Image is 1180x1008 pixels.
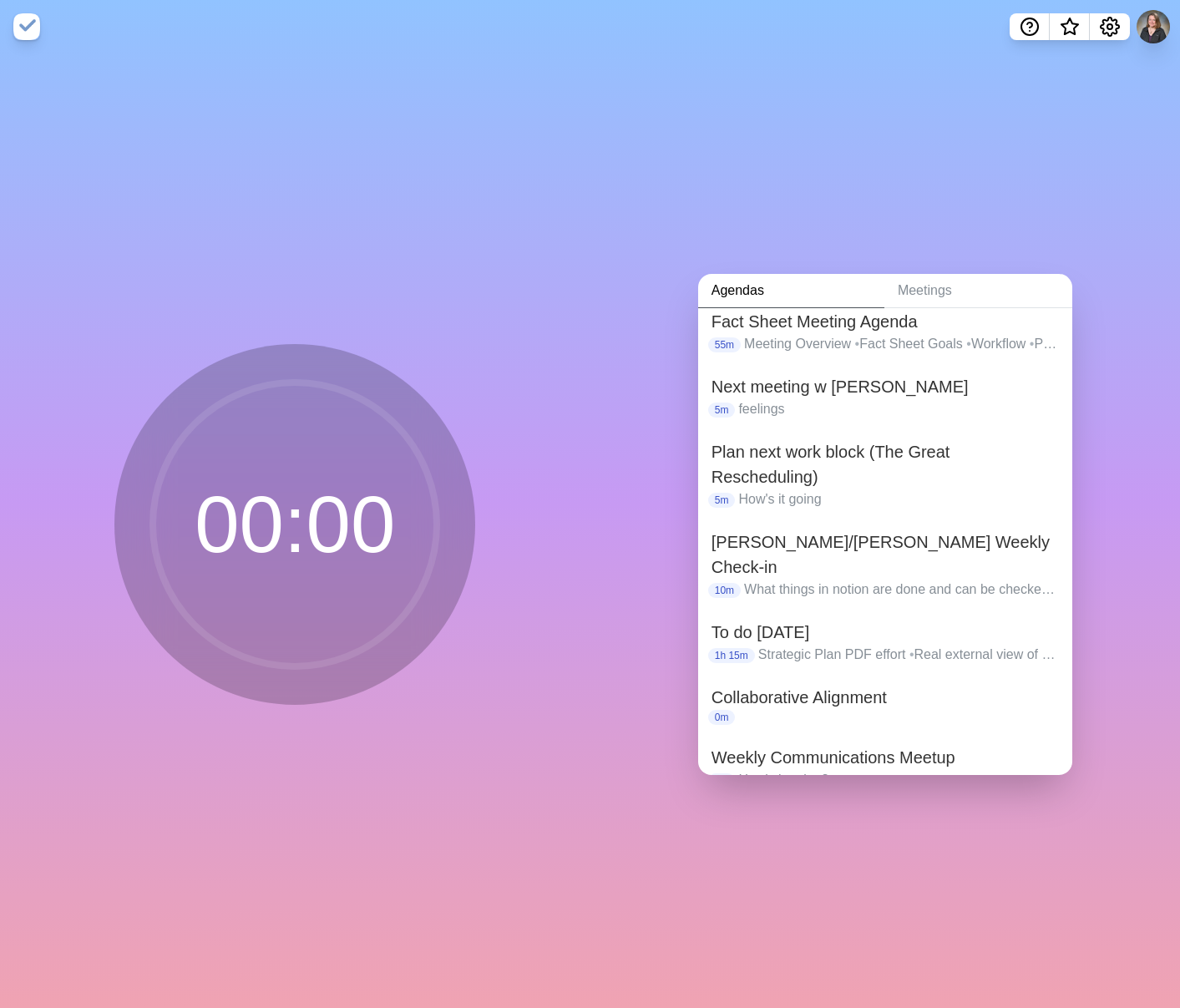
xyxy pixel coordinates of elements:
span: • [1030,337,1035,351]
p: Meeting Overview Fact Sheet Goals Workflow Providing Friendly Content Next Steps / Questions / Co... [744,334,1059,354]
p: 0m [708,710,736,725]
h2: Weekly Communications Meetup [712,745,1059,770]
button: Settings [1090,13,1130,40]
h2: To do [DATE] [712,620,1059,645]
a: Agendas [698,274,884,308]
p: 5m [708,403,736,418]
p: 5m [708,773,736,788]
p: Strategic Plan PDF effort Real external view of work blocks Tell [PERSON_NAME] that I can't reall... [758,645,1059,665]
h2: Collaborative Alignment [712,685,1059,710]
h2: [PERSON_NAME]/[PERSON_NAME] Weekly Check-in [712,529,1059,580]
p: 1h 15m [708,648,755,663]
h2: Next meeting w [PERSON_NAME] [712,374,1059,399]
button: Help [1010,13,1050,40]
h2: Fact Sheet Meeting Agenda [712,309,1059,334]
p: How's it going? [738,770,1058,790]
p: How's it going [738,489,1058,509]
p: feelings [738,399,1058,419]
h2: Plan next work block (The Great Rescheduling) [712,439,1059,489]
span: • [909,647,914,661]
p: 10m [708,583,741,598]
p: 5m [708,493,736,508]
a: Meetings [884,274,1072,308]
span: • [966,337,971,351]
img: timeblocks logo [13,13,40,40]
span: • [855,337,860,351]
button: What’s new [1050,13,1090,40]
p: What things in notion are done and can be checked off? What is coming up that we need to prepare for [744,580,1059,600]
p: 55m [708,337,741,352]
